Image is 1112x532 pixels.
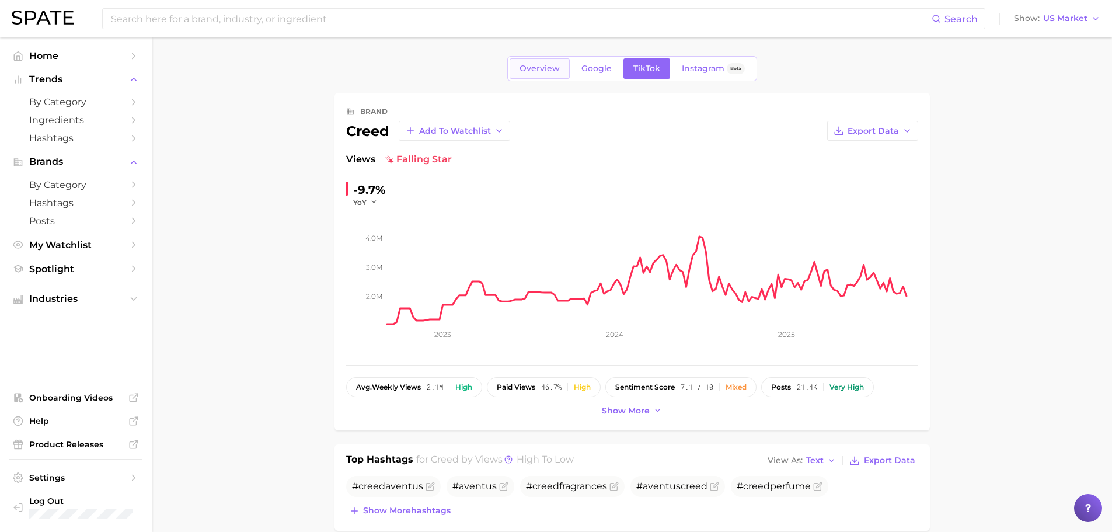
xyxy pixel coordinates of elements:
[737,481,811,492] span: # perfume
[29,416,123,426] span: Help
[365,234,382,242] tspan: 4.0m
[726,383,747,391] div: Mixed
[848,126,899,136] span: Export Data
[9,153,142,171] button: Brands
[9,469,142,486] a: Settings
[574,383,591,391] div: High
[615,383,675,391] span: sentiment score
[110,9,932,29] input: Search here for a brand, industry, or ingredient
[765,453,839,468] button: View AsText
[609,482,619,491] button: Flag as miscategorized or irrelevant
[9,389,142,406] a: Onboarding Videos
[761,377,874,397] button: posts21.4kVery high
[541,383,562,391] span: 46.7%
[416,453,574,469] h2: for by Views
[944,13,978,25] span: Search
[360,105,388,119] div: brand
[681,481,707,492] span: creed
[12,11,74,25] img: SPATE
[829,383,864,391] div: Very high
[681,383,713,391] span: 7.1 / 10
[605,330,623,339] tspan: 2024
[1014,15,1040,22] span: Show
[682,64,724,74] span: Instagram
[346,453,413,469] h1: Top Hashtags
[602,406,650,416] span: Show more
[434,330,451,339] tspan: 2023
[29,263,123,274] span: Spotlight
[29,392,123,403] span: Onboarding Videos
[9,212,142,230] a: Posts
[29,133,123,144] span: Hashtags
[29,50,123,61] span: Home
[363,506,451,516] span: Show more hashtags
[499,482,508,491] button: Flag as miscategorized or irrelevant
[356,383,421,391] span: weekly views
[9,194,142,212] a: Hashtags
[1043,15,1087,22] span: US Market
[520,64,560,74] span: Overview
[419,126,491,136] span: Add to Watchlist
[29,496,148,506] span: Log Out
[452,481,497,492] span: #aventus
[346,377,482,397] button: avg.weekly views2.1mHigh
[29,439,123,450] span: Product Releases
[827,121,918,141] button: Export Data
[778,330,794,339] tspan: 2025
[9,71,142,88] button: Trends
[581,64,612,74] span: Google
[29,74,123,85] span: Trends
[29,114,123,126] span: Ingredients
[9,111,142,129] a: Ingredients
[605,377,757,397] button: sentiment score7.1 / 10Mixed
[29,215,123,227] span: Posts
[743,481,770,492] span: creed
[352,481,423,492] span: # aventus
[517,454,574,465] span: high to low
[29,157,123,167] span: Brands
[29,294,123,304] span: Industries
[346,121,510,141] div: creed
[633,64,660,74] span: TikTok
[455,383,472,391] div: High
[431,454,459,465] span: creed
[9,93,142,111] a: by Category
[797,383,817,391] span: 21.4k
[29,472,123,483] span: Settings
[487,377,601,397] button: paid views46.7%High
[29,239,123,251] span: My Watchlist
[571,58,622,79] a: Google
[846,453,918,469] button: Export Data
[497,383,535,391] span: paid views
[399,121,510,141] button: Add to Watchlist
[510,58,570,79] a: Overview
[9,412,142,430] a: Help
[9,47,142,65] a: Home
[356,383,372,391] abbr: average
[358,481,385,492] span: creed
[9,129,142,147] a: Hashtags
[353,180,386,199] div: -9.7%
[813,482,822,491] button: Flag as miscategorized or irrelevant
[366,292,382,301] tspan: 2.0m
[426,482,435,491] button: Flag as miscategorized or irrelevant
[599,403,665,419] button: Show more
[385,155,394,164] img: falling star
[9,436,142,453] a: Product Releases
[29,197,123,208] span: Hashtags
[9,176,142,194] a: by Category
[346,152,375,166] span: Views
[366,263,382,272] tspan: 3.0m
[1011,11,1103,26] button: ShowUS Market
[9,236,142,254] a: My Watchlist
[9,260,142,278] a: Spotlight
[771,383,791,391] span: posts
[864,455,915,465] span: Export Data
[532,481,559,492] span: creed
[526,481,607,492] span: # fragrances
[730,64,741,74] span: Beta
[353,197,367,207] span: YoY
[29,96,123,107] span: by Category
[768,457,803,464] span: View As
[353,197,378,207] button: YoY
